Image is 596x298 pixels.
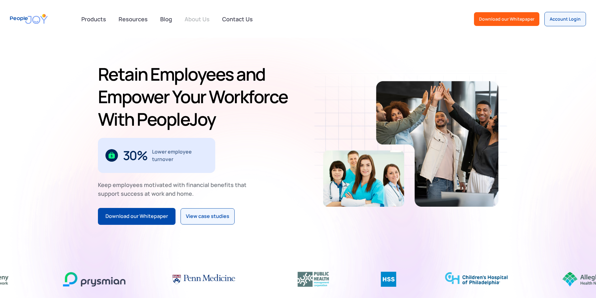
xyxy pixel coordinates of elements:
img: Retain-Employees-PeopleJoy [376,81,498,207]
div: 30% [123,150,147,160]
a: About Us [181,12,213,26]
img: Retain-Employees-PeopleJoy [323,150,404,207]
div: 3 / 3 [98,138,215,173]
a: Account Login [544,12,586,26]
div: Download our Whitepaper [105,212,168,220]
h1: Retain Employees and Empower Your Workforce With PeopleJoy [98,63,296,130]
a: Download our Whitepaper [98,208,176,225]
a: Resources [115,12,151,26]
a: Contact Us [218,12,257,26]
div: Lower employee turnover [152,148,208,163]
div: View case studies [186,212,229,220]
div: Download our Whitepaper [479,16,534,22]
a: Blog [156,12,176,26]
div: Products [78,13,110,25]
div: Account Login [550,16,581,22]
div: Keep employees motivated with financial benefits that support success at work and home. [98,180,252,198]
a: home [10,10,48,28]
a: View case studies [181,208,235,225]
a: Download our Whitepaper [474,12,539,26]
